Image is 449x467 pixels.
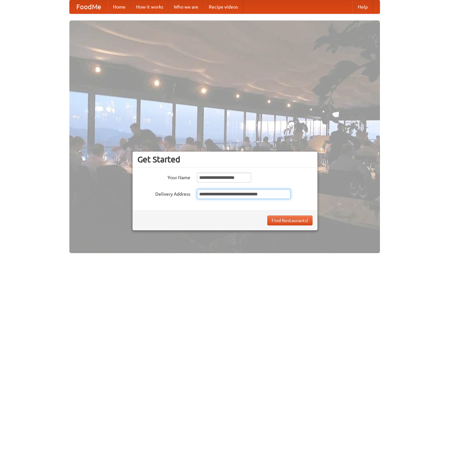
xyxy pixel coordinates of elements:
a: How it works [131,0,168,14]
a: Help [353,0,373,14]
label: Your Name [137,173,190,181]
label: Delivery Address [137,189,190,197]
h3: Get Started [137,154,313,164]
a: Who we are [168,0,204,14]
button: Find Restaurants! [267,216,313,225]
a: Home [108,0,131,14]
a: Recipe videos [204,0,243,14]
a: FoodMe [70,0,108,14]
